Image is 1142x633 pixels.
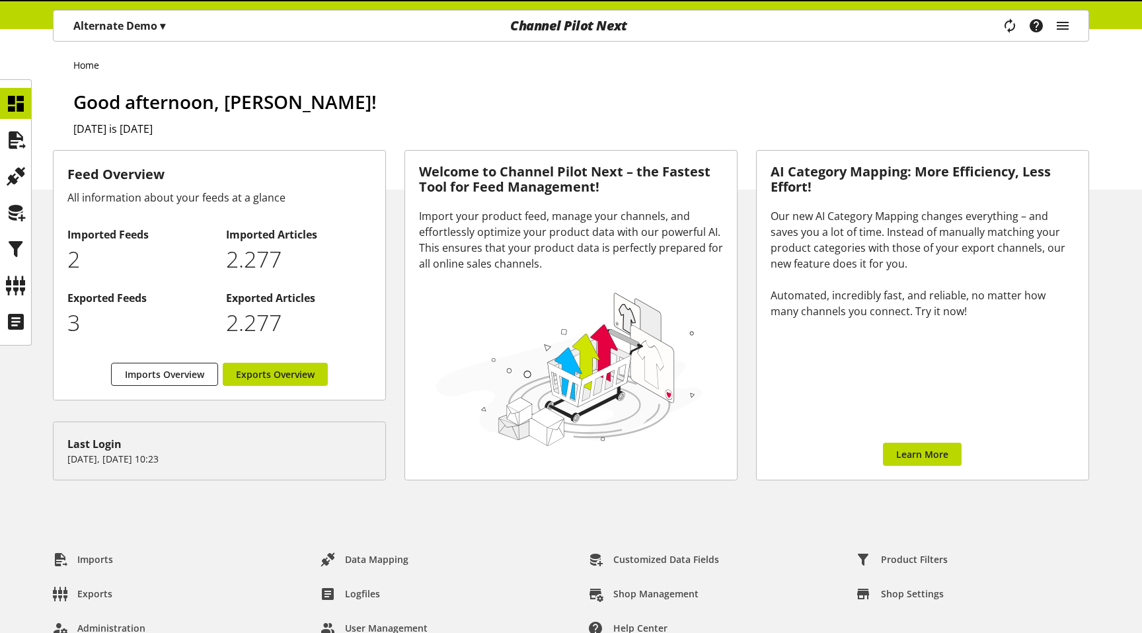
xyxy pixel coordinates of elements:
span: Imports Overview [125,367,204,381]
a: Learn More [883,443,962,466]
a: Data Mapping [310,548,419,572]
p: Alternate Demo [73,18,165,34]
nav: main navigation [53,10,1089,42]
span: Customized Data Fields [613,552,719,566]
h2: Exported Feeds [67,290,212,306]
h3: AI Category Mapping: More Efficiency, Less Effort! [771,165,1075,194]
h2: Exported Articles [226,290,371,306]
span: Logfiles [345,587,380,601]
span: Exports Overview [236,367,315,381]
a: Customized Data Fields [578,548,730,572]
a: Shop Settings [846,582,954,606]
div: Import your product feed, manage your channels, and effortlessly optimize your product data with ... [419,208,723,272]
span: Good afternoon, [PERSON_NAME]! [73,89,377,114]
p: 2277 [226,306,371,340]
p: 3 [67,306,212,340]
a: Product Filters [846,548,958,572]
h3: Feed Overview [67,165,371,184]
span: Learn More [896,447,948,461]
h2: Imported Feeds [67,227,212,242]
span: Data Mapping [345,552,408,566]
p: 2277 [226,242,371,276]
span: Exports [77,587,112,601]
a: Logfiles [310,582,391,606]
a: Exports Overview [223,363,328,386]
h2: [DATE] is [DATE] [73,121,1089,137]
span: Shop Management [613,587,699,601]
a: Imports [42,548,124,572]
span: Product Filters [881,552,948,566]
div: Last Login [67,436,371,452]
a: Shop Management [578,582,709,606]
a: Imports Overview [111,363,218,386]
a: Exports [42,582,123,606]
p: 2 [67,242,212,276]
img: 78e1b9dcff1e8392d83655fcfc870417.svg [432,288,706,449]
p: [DATE], [DATE] 10:23 [67,452,371,466]
h2: Imported Articles [226,227,371,242]
span: Shop Settings [881,587,944,601]
h3: Welcome to Channel Pilot Next – the Fastest Tool for Feed Management! [419,165,723,194]
span: ▾ [160,19,165,33]
div: Our new AI Category Mapping changes everything – and saves you a lot of time. Instead of manually... [771,208,1075,319]
span: Imports [77,552,113,566]
div: All information about your feeds at a glance [67,190,371,205]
